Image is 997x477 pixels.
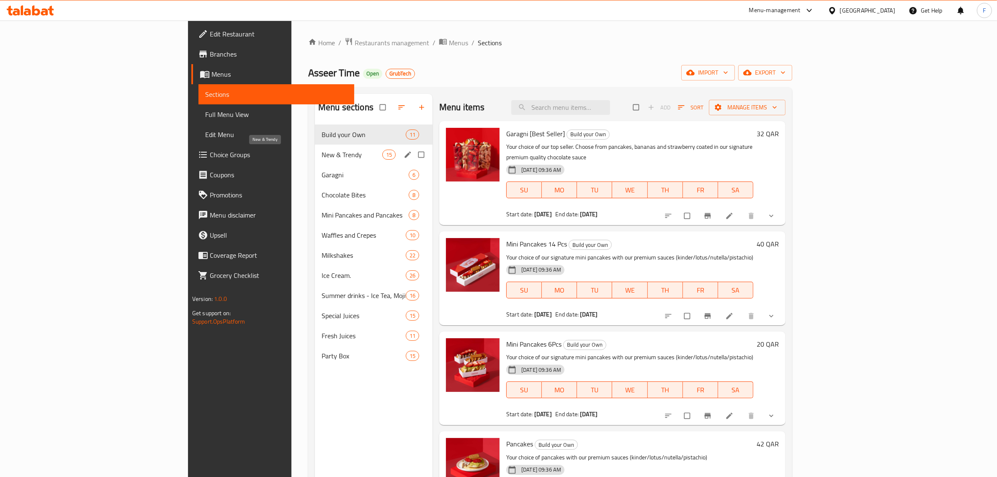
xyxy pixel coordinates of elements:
span: Build your Own [322,130,406,140]
button: export [738,65,792,80]
button: MO [542,282,577,298]
span: Build your Own [535,440,577,450]
div: items [406,331,419,341]
span: New & Trendy [322,150,382,160]
span: 6 [409,171,419,179]
span: Build your Own [569,240,611,250]
span: TH [651,284,680,296]
button: WE [612,381,647,398]
span: Edit Menu [205,130,348,140]
span: End date: [555,209,579,220]
span: Waffles and Crepes [322,230,406,240]
span: SU [510,184,538,196]
span: Coupons [210,170,348,180]
span: FR [686,384,715,396]
b: [DATE] [534,309,552,320]
a: Edit menu item [725,212,735,220]
span: Mini Pancakes and Pancakes [322,210,409,220]
span: [DATE] 09:36 AM [518,166,564,174]
span: 1.0.0 [214,293,227,304]
span: import [688,67,728,78]
button: WE [612,181,647,198]
button: SU [506,181,542,198]
a: Support.OpsPlatform [192,316,245,327]
a: Branches [191,44,355,64]
a: Sections [198,84,355,104]
span: 15 [406,312,419,320]
button: SU [506,282,542,298]
span: Mini Pancakes 6Pcs [506,338,562,350]
button: Branch-specific-item [698,307,719,325]
b: [DATE] [534,209,552,220]
span: Branches [210,49,348,59]
div: items [406,250,419,260]
div: items [406,270,419,280]
div: Fresh Juices [322,331,406,341]
span: Select section [628,99,646,115]
li: / [433,38,435,48]
p: Your choice of our signature mini pancakes with our premium sauces (kinder/lotus/nutella/pistachio) [506,252,753,263]
span: Sort [678,103,703,112]
a: Full Menu View [198,104,355,124]
div: Waffles and Crepes10 [315,225,433,245]
span: Sort sections [392,98,412,117]
button: MO [542,381,577,398]
span: [DATE] 09:36 AM [518,366,564,374]
button: delete [742,407,762,425]
span: 16 [406,292,419,300]
span: 11 [406,332,419,340]
span: 11 [406,131,419,139]
h6: 42 QAR [757,438,779,450]
span: MO [545,284,574,296]
span: Open [363,70,382,77]
a: Coupons [191,165,355,185]
span: Party Box [322,351,406,361]
button: TH [648,282,683,298]
img: Mini Pancakes 6Pcs [446,338,500,392]
div: items [406,130,419,140]
div: Build your Own [569,240,612,250]
span: WE [616,284,644,296]
span: End date: [555,409,579,420]
span: Start date: [506,409,533,420]
span: TU [580,184,609,196]
button: TH [648,181,683,198]
a: Menus [191,64,355,84]
a: Edit Menu [198,124,355,145]
button: show more [762,307,782,325]
div: Build your Own [535,440,578,450]
div: items [406,290,419,301]
button: FR [683,282,718,298]
div: Summer drinks - Ice Tea, Mojitos and Slush16 [315,285,433,306]
span: Pancakes [506,438,533,450]
button: SA [718,381,753,398]
span: WE [616,184,644,196]
div: Special Juices [322,311,406,321]
span: 15 [406,352,419,360]
div: Open [363,69,382,79]
div: items [406,351,419,361]
span: [DATE] 09:36 AM [518,266,564,274]
a: Edit menu item [725,412,735,420]
div: Garagni [322,170,409,180]
span: GrubTech [386,70,415,77]
div: items [406,311,419,321]
div: Menu-management [749,5,801,16]
span: Ice Cream. [322,270,406,280]
nav: breadcrumb [308,37,792,48]
div: Chocolate Bites [322,190,409,200]
span: Select to update [679,408,697,424]
input: search [511,100,610,115]
div: items [409,170,419,180]
a: Coverage Report [191,245,355,265]
span: MO [545,384,574,396]
div: Build your Own [567,130,610,140]
span: Manage items [716,102,779,113]
span: Get support on: [192,308,231,319]
img: Garagni [Best Seller] [446,128,500,181]
div: Mini Pancakes and Pancakes8 [315,205,433,225]
button: SU [506,381,542,398]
